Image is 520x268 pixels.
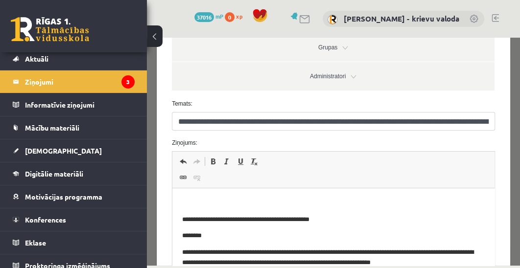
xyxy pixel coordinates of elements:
a: Повторить (Ctrl+Y) [43,117,57,130]
a: Убрать ссылку [43,134,57,146]
span: Mācību materiāli [25,123,79,132]
a: Motivācijas programma [13,185,135,208]
iframe: Визуальный текстовый редактор, wiswyg-editor-47024850497880-1757523039-264 [25,151,348,248]
a: 37016 mP [194,12,223,20]
span: Motivācijas programma [25,192,102,201]
span: mP [215,12,223,20]
a: Aktuāli [13,47,135,70]
span: [DEMOGRAPHIC_DATA] [25,146,102,155]
span: Eklase [25,238,46,247]
a: Konferences [13,208,135,231]
a: Подчеркнутый (Ctrl+U) [87,117,100,130]
a: Ziņojumi3 [13,70,135,93]
a: Eklase [13,231,135,254]
span: Konferences [25,215,66,224]
i: 3 [121,75,135,89]
a: Administratori [25,24,348,53]
span: Digitālie materiāli [25,169,83,178]
span: Aktuāli [25,54,48,63]
a: Mācību materiāli [13,116,135,139]
span: 0 [225,12,235,22]
label: Ziņojums: [18,101,355,110]
span: xp [236,12,242,20]
a: Digitālie materiāli [13,162,135,185]
a: [PERSON_NAME] - krievu valoda [344,14,459,23]
a: [DEMOGRAPHIC_DATA] [13,139,135,162]
body: Визуальный текстовый редактор, wiswyg-editor-47024850497880-1757523039-264 [10,10,312,146]
a: Informatīvie ziņojumi [13,93,135,116]
a: Полужирный (Ctrl+B) [59,117,73,130]
legend: Informatīvie ziņojumi [25,93,135,116]
a: 0 xp [225,12,247,20]
a: Rīgas 1. Tālmācības vidusskola [11,17,89,42]
img: Ludmila Ziediņa - krievu valoda [328,15,337,24]
a: Убрать форматирование [100,117,114,130]
a: Вставить/Редактировать ссылку (Ctrl+K) [29,134,43,146]
label: Temats: [18,62,355,70]
a: Отменить (Ctrl+Z) [29,117,43,130]
legend: Ziņojumi [25,70,135,93]
span: 37016 [194,12,214,22]
a: Курсив (Ctrl+I) [73,117,87,130]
